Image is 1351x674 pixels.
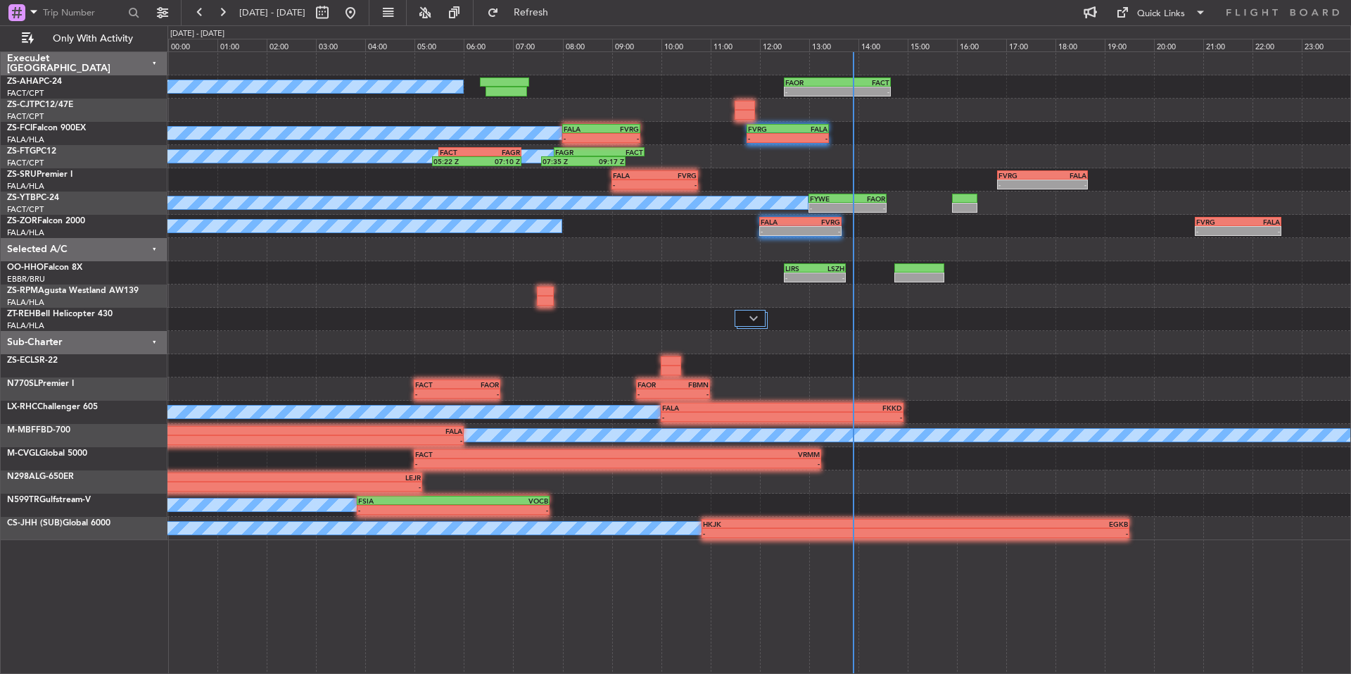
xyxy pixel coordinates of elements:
div: FKKD [782,404,901,412]
div: - [662,413,782,421]
div: FALA [1238,218,1280,226]
div: FACT [599,148,642,156]
div: - [673,389,709,398]
div: - [837,87,889,96]
div: 13:00 [809,39,858,51]
span: OO-HHO [7,263,44,272]
a: ZS-RPMAgusta Westland AW139 [7,287,139,295]
div: FAGR [480,148,520,156]
a: ZS-FTGPC12 [7,147,56,156]
div: FALA [788,125,828,133]
div: - [415,459,617,468]
div: Quick Links [1137,7,1185,21]
span: M-CVGL [7,449,39,458]
div: - [1238,227,1280,235]
span: ZS-RPM [7,287,38,295]
span: ZS-CJT [7,101,34,109]
div: FAGR [555,148,599,156]
span: N770SL [7,380,38,388]
a: FALA/HLA [7,297,44,308]
div: - [613,180,655,189]
span: ZS-SRU [7,170,37,179]
a: N770SLPremier I [7,380,74,388]
a: LX-RHCChallenger 605 [7,403,98,411]
div: 19:00 [1105,39,1154,51]
span: Refresh [502,8,561,18]
div: 05:00 [414,39,464,51]
a: ZS-ZORFalcon 2000 [7,217,85,225]
div: - [601,134,639,142]
div: FACT [440,148,480,156]
a: FACT/CPT [7,204,44,215]
button: Refresh [481,1,565,24]
div: FACT [415,380,457,389]
div: HKJK [703,520,915,528]
div: 17:00 [1006,39,1055,51]
div: - [638,389,673,398]
a: OO-HHOFalcon 8X [7,263,82,272]
div: LEJR [180,473,421,482]
a: EBBR/BRU [7,274,45,285]
div: - [654,180,697,189]
a: FALA/HLA [7,181,44,192]
div: - [703,529,915,537]
span: N599TR [7,496,39,504]
input: Trip Number [43,2,124,23]
div: - [415,389,457,398]
button: Quick Links [1109,1,1213,24]
div: FACT [837,78,889,87]
div: LIRS [785,264,815,273]
span: ZS-AHA [7,77,39,86]
a: CS-JHH (SUB)Global 6000 [7,519,110,528]
div: 00:00 [168,39,217,51]
div: - [815,273,844,282]
div: - [998,180,1042,189]
div: FVRG [998,171,1042,180]
a: ZS-FCIFalcon 900EX [7,124,86,132]
div: 07:00 [513,39,562,51]
div: 18:00 [1055,39,1105,51]
span: Only With Activity [37,34,148,44]
div: - [564,134,602,142]
div: VOCB [453,497,548,505]
div: FAOR [848,194,886,203]
div: FALA [1043,171,1086,180]
div: LSZH [815,264,844,273]
div: VRMM [618,450,820,458]
span: ZS-YTB [7,194,36,202]
div: FAOR [638,380,673,389]
div: FBMN [673,380,709,389]
div: - [358,506,453,514]
span: M-MBFF [7,426,41,435]
span: ZS-FCI [7,124,32,132]
div: - [848,204,886,212]
div: FVRG [800,218,840,226]
a: FACT/CPT [7,88,44,99]
div: 11:00 [711,39,760,51]
div: - [782,413,901,421]
a: FALA/HLA [7,135,44,145]
a: FALA/HLA [7,320,44,331]
div: 07:10 Z [476,157,519,166]
span: [DATE] - [DATE] [239,6,305,19]
div: EGKB [915,520,1128,528]
div: 20:00 [1154,39,1203,51]
div: - [810,204,848,212]
div: 05:22 Z [433,157,476,166]
div: 14:00 [858,39,908,51]
a: FACT/CPT [7,111,44,122]
div: - [250,436,462,444]
a: ZS-ECLSR-22 [7,356,58,365]
span: CS-JHH (SUB) [7,519,63,528]
div: FAOR [785,78,837,87]
img: arrow-gray.svg [749,316,758,321]
div: 15:00 [908,39,957,51]
div: 07:35 Z [543,157,583,166]
a: ZS-AHAPC-24 [7,77,62,86]
div: FALA [564,125,602,133]
a: ZS-CJTPC12/47E [7,101,73,109]
div: - [785,273,815,282]
a: N298ALG-650ER [7,473,74,481]
div: - [1196,227,1238,235]
span: N298AL [7,473,39,481]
